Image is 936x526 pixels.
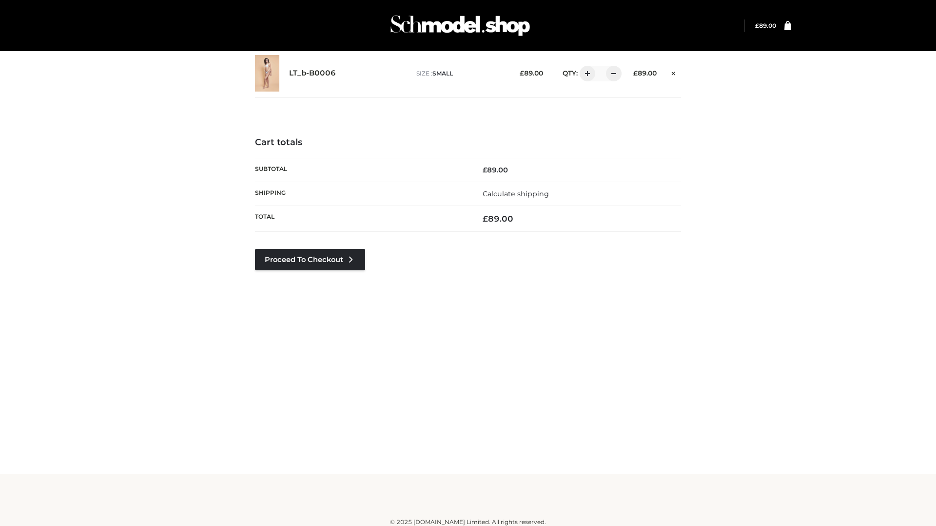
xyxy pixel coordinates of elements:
bdi: 89.00 [483,166,508,174]
bdi: 89.00 [633,69,657,77]
a: Calculate shipping [483,189,549,198]
span: £ [520,69,524,77]
h4: Cart totals [255,137,681,148]
th: Total [255,206,468,232]
bdi: 89.00 [483,214,513,224]
span: £ [483,214,488,224]
th: Shipping [255,182,468,206]
a: Remove this item [666,66,681,78]
th: Subtotal [255,158,468,182]
bdi: 89.00 [755,22,776,29]
span: £ [755,22,759,29]
span: £ [633,69,638,77]
img: Schmodel Admin 964 [387,6,533,45]
img: LT_b-B0006 - SMALL [255,55,279,92]
a: LT_b-B0006 [289,69,336,78]
a: £89.00 [755,22,776,29]
span: SMALL [432,70,453,77]
a: Proceed to Checkout [255,249,365,270]
div: QTY: [553,66,618,81]
span: £ [483,166,487,174]
p: size : [416,69,505,78]
bdi: 89.00 [520,69,543,77]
